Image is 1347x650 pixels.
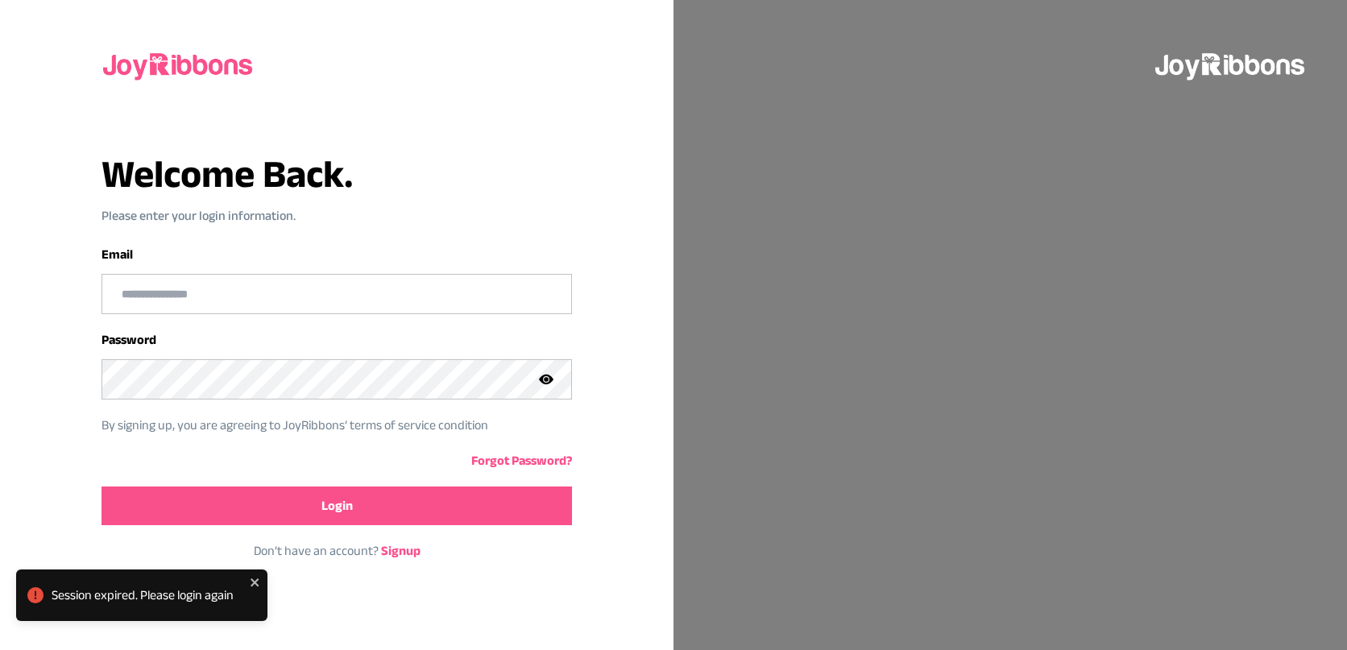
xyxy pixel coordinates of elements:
button: close [250,576,261,589]
a: Signup [381,544,421,557]
p: Please enter your login information. [102,206,571,226]
span: Login [321,496,353,515]
label: Password [102,333,156,346]
h3: Welcome Back. [102,155,571,193]
p: By signing up, you are agreeing to JoyRibbons‘ terms of service condition [102,416,547,435]
p: Don‘t have an account? [102,541,571,561]
button: Login [102,486,571,525]
div: Session expired. Please login again [52,586,245,605]
img: joyribbons [102,39,256,90]
a: Forgot Password? [471,453,572,467]
label: Email [102,247,133,261]
img: joyribbons [1154,39,1308,90]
